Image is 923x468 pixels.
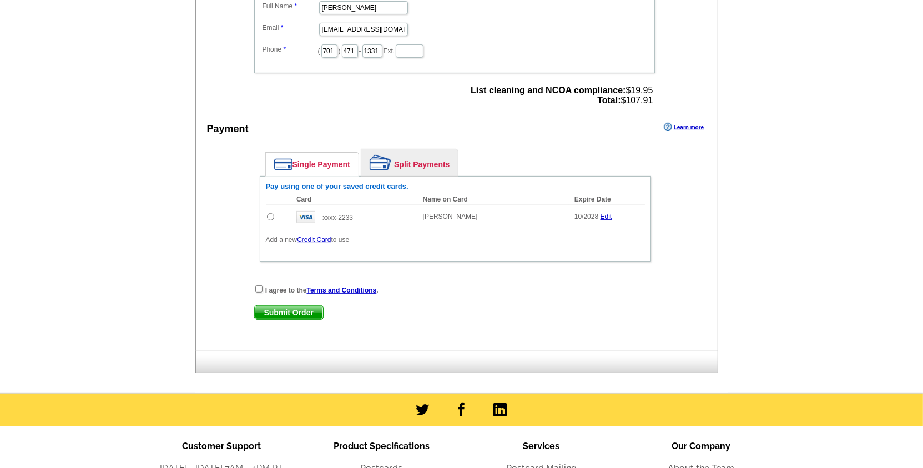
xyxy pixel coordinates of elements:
[361,149,458,176] a: Split Payments
[417,194,569,205] th: Name on Card
[266,235,645,245] p: Add a new to use
[370,155,391,170] img: split-payment.png
[297,236,331,244] a: Credit Card
[207,122,249,137] div: Payment
[274,158,292,170] img: single-payment.png
[767,433,923,468] iframe: LiveChat chat widget
[266,182,645,191] h6: Pay using one of your saved credit cards.
[664,123,704,132] a: Learn more
[523,441,560,451] span: Services
[183,441,261,451] span: Customer Support
[263,23,318,33] label: Email
[597,95,621,105] strong: Total:
[569,194,645,205] th: Expire Date
[263,44,318,54] label: Phone
[307,286,377,294] a: Terms and Conditions
[263,1,318,11] label: Full Name
[574,213,598,220] span: 10/2028
[296,211,315,223] img: visa.gif
[322,214,353,222] span: xxxx-2233
[471,85,653,105] span: $19.95 $107.91
[266,153,359,176] a: Single Payment
[471,85,626,95] strong: List cleaning and NCOA compliance:
[601,213,612,220] a: Edit
[672,441,731,451] span: Our Company
[334,441,430,451] span: Product Specifications
[255,306,323,319] span: Submit Order
[265,286,379,294] strong: I agree to the .
[291,194,417,205] th: Card
[260,42,649,59] dd: ( ) - Ext.
[423,213,478,220] span: [PERSON_NAME]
